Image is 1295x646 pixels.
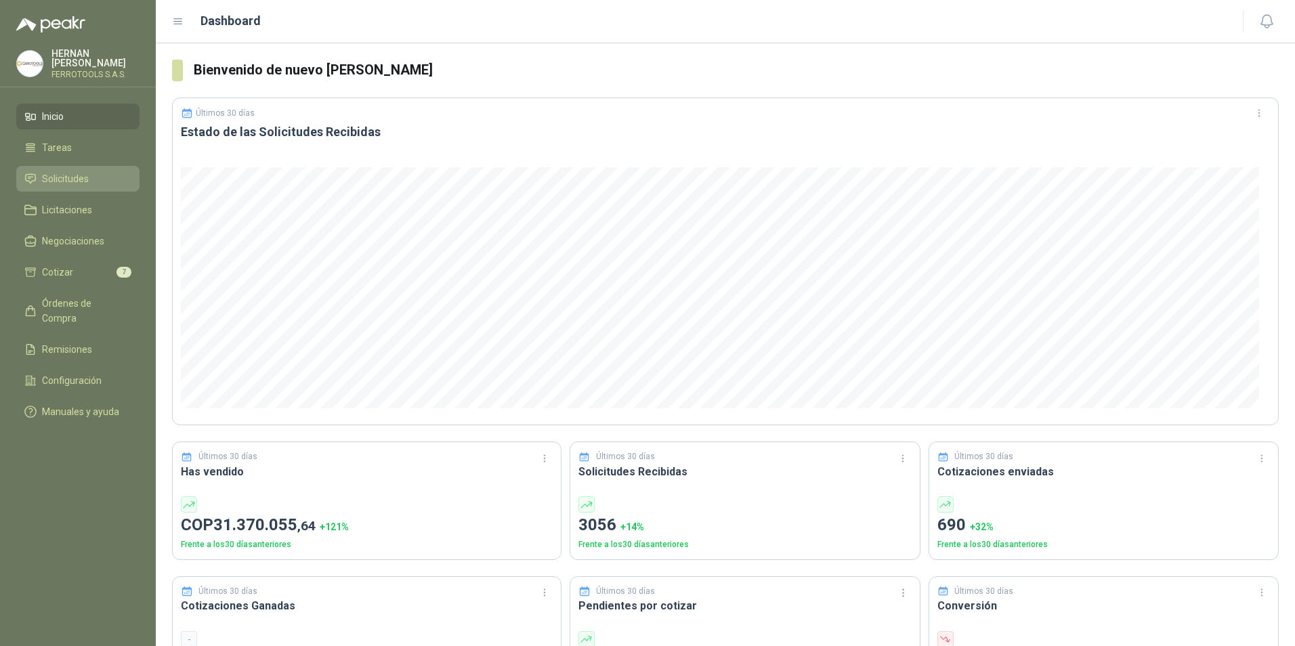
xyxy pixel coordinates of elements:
[596,450,655,463] p: Últimos 30 días
[198,450,257,463] p: Últimos 30 días
[16,368,140,393] a: Configuración
[620,521,644,532] span: + 14 %
[181,124,1270,140] h3: Estado de las Solicitudes Recibidas
[116,267,131,278] span: 7
[213,515,316,534] span: 31.370.055
[51,49,140,68] p: HERNAN [PERSON_NAME]
[16,399,140,425] a: Manuales y ayuda
[16,166,140,192] a: Solicitudes
[42,109,64,124] span: Inicio
[42,202,92,217] span: Licitaciones
[196,108,255,118] p: Últimos 30 días
[320,521,349,532] span: + 121 %
[42,234,104,249] span: Negociaciones
[954,585,1013,598] p: Últimos 30 días
[16,228,140,254] a: Negociaciones
[596,585,655,598] p: Últimos 30 días
[954,450,1013,463] p: Últimos 30 días
[181,463,553,480] h3: Has vendido
[42,342,92,357] span: Remisiones
[16,104,140,129] a: Inicio
[194,60,1279,81] h3: Bienvenido de nuevo [PERSON_NAME]
[42,140,72,155] span: Tareas
[181,538,553,551] p: Frente a los 30 días anteriores
[937,463,1271,480] h3: Cotizaciones enviadas
[181,513,553,538] p: COP
[578,513,912,538] p: 3056
[42,265,73,280] span: Cotizar
[42,373,102,388] span: Configuración
[42,171,89,186] span: Solicitudes
[970,521,994,532] span: + 32 %
[42,404,119,419] span: Manuales y ayuda
[51,70,140,79] p: FERROTOOLS S.A.S.
[16,16,85,33] img: Logo peakr
[17,51,43,77] img: Company Logo
[297,518,316,534] span: ,64
[42,296,127,326] span: Órdenes de Compra
[181,597,553,614] h3: Cotizaciones Ganadas
[937,538,1271,551] p: Frente a los 30 días anteriores
[578,597,912,614] h3: Pendientes por cotizar
[16,290,140,331] a: Órdenes de Compra
[937,597,1271,614] h3: Conversión
[16,135,140,160] a: Tareas
[200,12,261,30] h1: Dashboard
[578,538,912,551] p: Frente a los 30 días anteriores
[16,337,140,362] a: Remisiones
[16,259,140,285] a: Cotizar7
[578,463,912,480] h3: Solicitudes Recibidas
[16,197,140,223] a: Licitaciones
[937,513,1271,538] p: 690
[198,585,257,598] p: Últimos 30 días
